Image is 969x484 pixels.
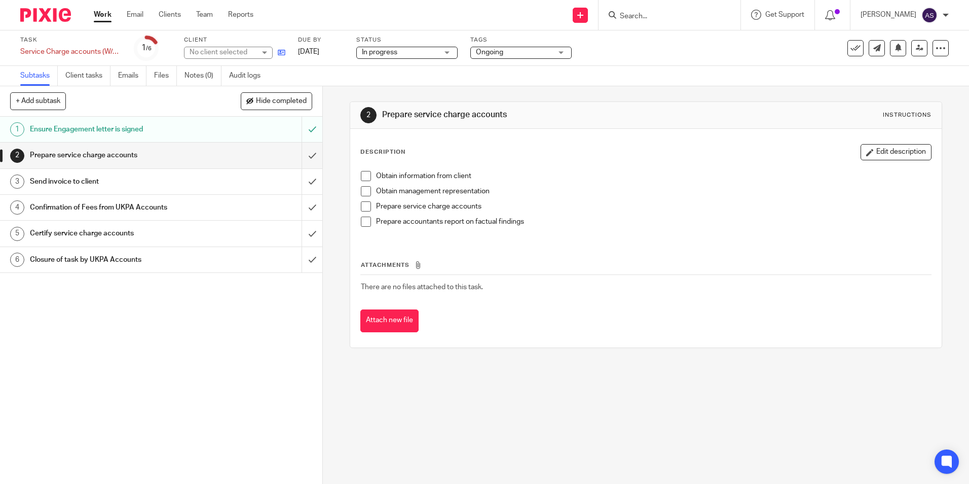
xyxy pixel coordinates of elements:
[146,46,152,51] small: /6
[360,107,377,123] div: 2
[20,66,58,86] a: Subtasks
[362,49,397,56] span: In progress
[30,252,204,267] h1: Closure of task by UKPA Accounts
[298,36,344,44] label: Due by
[184,66,221,86] a: Notes (0)
[10,149,24,163] div: 2
[476,49,503,56] span: Ongoing
[883,111,931,119] div: Instructions
[361,284,483,291] span: There are no files attached to this task.
[619,12,710,21] input: Search
[127,10,143,20] a: Email
[10,175,24,189] div: 3
[921,7,938,23] img: svg%3E
[184,36,285,44] label: Client
[376,201,930,212] p: Prepare service charge accounts
[376,171,930,181] p: Obtain information from client
[196,10,213,20] a: Team
[360,148,405,156] p: Description
[360,309,419,332] button: Attach new file
[361,262,409,268] span: Attachments
[30,200,204,215] h1: Confirmation of Fees from UKPA Accounts
[861,10,916,20] p: [PERSON_NAME]
[241,92,312,110] button: Hide completed
[376,217,930,227] p: Prepare accountants report on factual findings
[141,42,152,54] div: 1
[30,148,204,163] h1: Prepare service charge accounts
[20,47,122,57] div: Service Charge accounts (W/o Certification)
[30,122,204,137] h1: Ensure Engagement letter is signed
[94,10,111,20] a: Work
[382,110,667,120] h1: Prepare service charge accounts
[10,92,66,110] button: + Add subtask
[159,10,181,20] a: Clients
[765,11,804,18] span: Get Support
[298,48,319,55] span: [DATE]
[20,8,71,22] img: Pixie
[118,66,146,86] a: Emails
[10,122,24,136] div: 1
[190,47,255,57] div: No client selected
[65,66,110,86] a: Client tasks
[10,253,24,267] div: 6
[376,186,930,196] p: Obtain management representation
[154,66,177,86] a: Files
[356,36,458,44] label: Status
[20,36,122,44] label: Task
[30,226,204,241] h1: Certify service charge accounts
[30,174,204,189] h1: Send invoice to client
[10,227,24,241] div: 5
[229,66,268,86] a: Audit logs
[256,97,307,106] span: Hide completed
[228,10,253,20] a: Reports
[470,36,572,44] label: Tags
[10,200,24,215] div: 4
[861,144,931,160] button: Edit description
